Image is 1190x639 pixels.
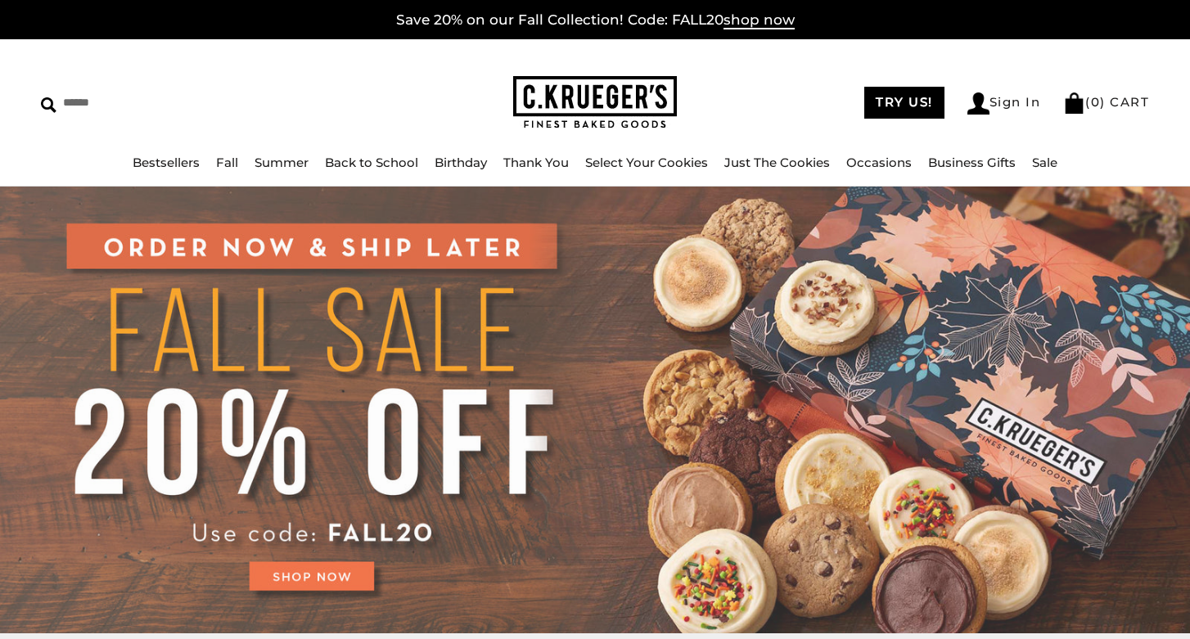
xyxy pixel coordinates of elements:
[503,155,569,170] a: Thank You
[325,155,418,170] a: Back to School
[1032,155,1057,170] a: Sale
[864,87,944,119] a: TRY US!
[133,155,200,170] a: Bestsellers
[846,155,912,170] a: Occasions
[585,155,708,170] a: Select Your Cookies
[396,11,795,29] a: Save 20% on our Fall Collection! Code: FALL20shop now
[216,155,238,170] a: Fall
[435,155,487,170] a: Birthday
[967,92,1041,115] a: Sign In
[1091,94,1101,110] span: 0
[967,92,989,115] img: Account
[41,97,56,113] img: Search
[41,90,302,115] input: Search
[255,155,309,170] a: Summer
[1063,92,1085,114] img: Bag
[928,155,1016,170] a: Business Gifts
[723,11,795,29] span: shop now
[1063,94,1149,110] a: (0) CART
[513,76,677,129] img: C.KRUEGER'S
[724,155,830,170] a: Just The Cookies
